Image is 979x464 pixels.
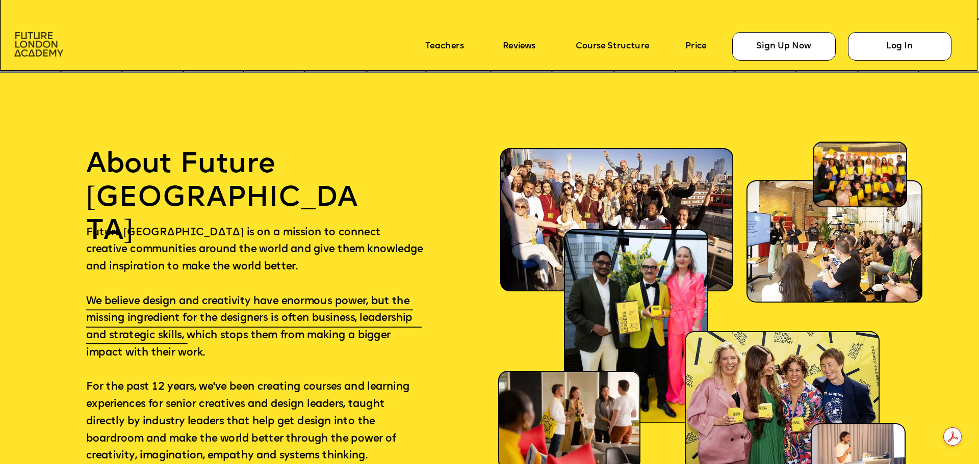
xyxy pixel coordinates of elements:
[14,32,63,57] img: image-aac980e9-41de-4c2d-a048-f29dd30a0068.png
[86,296,415,358] span: We believe design and creativity have enormous power, but the missing ingredient for the designer...
[86,227,426,272] span: Future [GEOGRAPHIC_DATA] is on a mission to connect creative communities around the world and giv...
[576,41,649,51] a: Course Structure
[503,41,535,51] a: Reviews
[86,382,412,461] span: For the past 12 years, we’ve been creating courses and learning experiences for senior creatives ...
[86,148,358,249] p: About Future [GEOGRAPHIC_DATA]
[425,41,463,51] a: Teachers
[685,41,706,51] a: Price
